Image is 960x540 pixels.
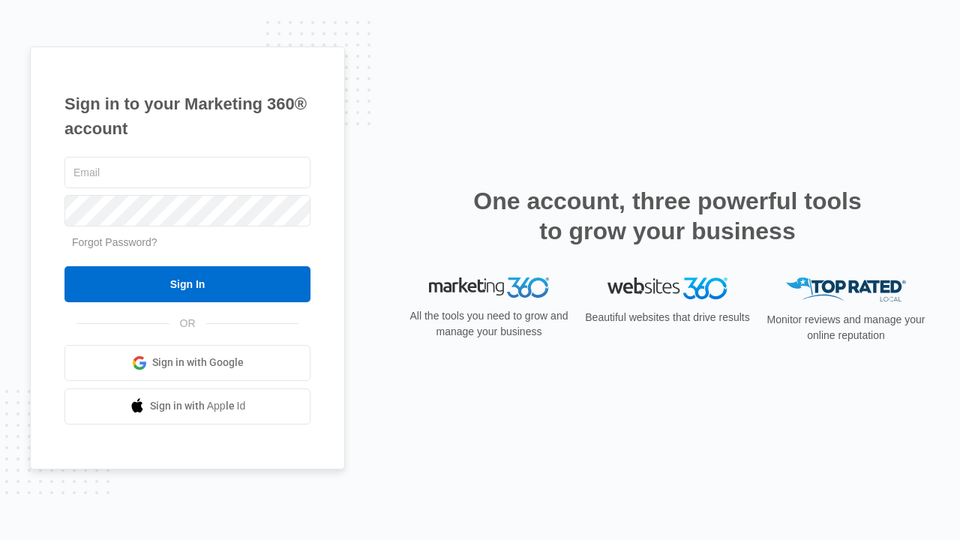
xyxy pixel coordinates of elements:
[72,236,157,248] a: Forgot Password?
[64,388,310,424] a: Sign in with Apple Id
[64,345,310,381] a: Sign in with Google
[429,277,549,298] img: Marketing 360
[607,277,727,299] img: Websites 360
[583,310,751,325] p: Beautiful websites that drive results
[169,316,206,331] span: OR
[762,312,930,343] p: Monitor reviews and manage your online reputation
[64,157,310,188] input: Email
[469,186,866,246] h2: One account, three powerful tools to grow your business
[786,277,906,302] img: Top Rated Local
[405,308,573,340] p: All the tools you need to grow and manage your business
[150,398,246,414] span: Sign in with Apple Id
[64,91,310,141] h1: Sign in to your Marketing 360® account
[64,266,310,302] input: Sign In
[152,355,244,370] span: Sign in with Google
